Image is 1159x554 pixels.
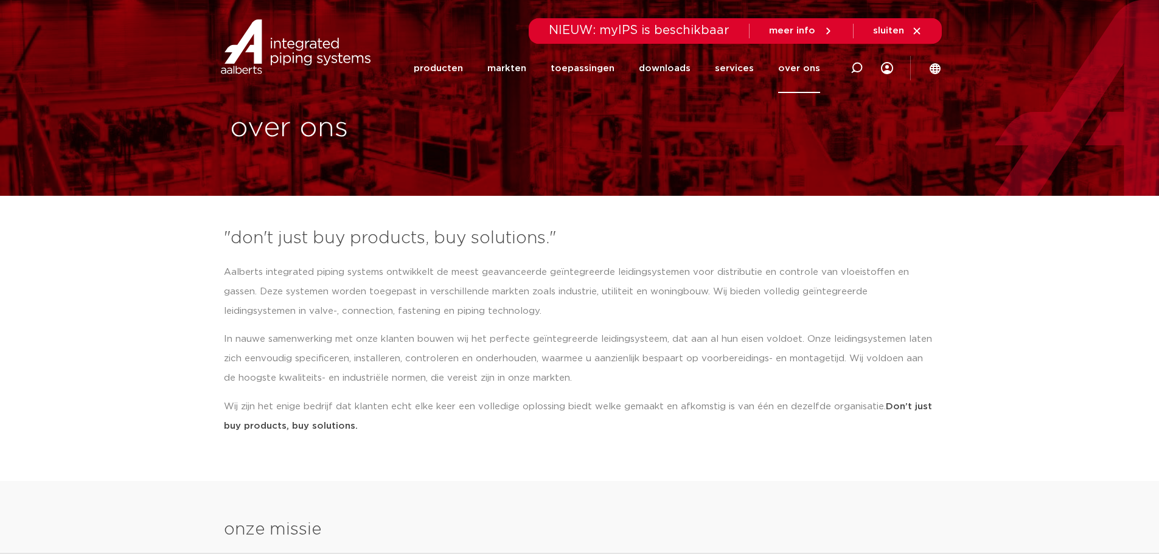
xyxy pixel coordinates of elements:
a: markten [487,44,526,93]
a: over ons [778,44,820,93]
span: sluiten [873,26,904,35]
a: downloads [639,44,691,93]
strong: Don’t just buy products, buy solutions. [224,402,932,431]
h3: "don't just buy products, buy solutions." [224,226,936,251]
a: toepassingen [551,44,614,93]
p: Wij zijn het enige bedrijf dat klanten echt elke keer een volledige oplossing biedt welke gemaakt... [224,397,936,436]
span: meer info [769,26,815,35]
h3: onze missie [224,518,936,542]
a: meer info [769,26,834,36]
p: Aalberts integrated piping systems ontwikkelt de meest geavanceerde geïntegreerde leidingsystemen... [224,263,936,321]
span: NIEUW: myIPS is beschikbaar [549,24,729,36]
a: sluiten [873,26,922,36]
a: services [715,44,754,93]
div: my IPS [881,44,893,93]
h1: over ons [230,109,574,148]
nav: Menu [414,44,820,93]
a: producten [414,44,463,93]
p: In nauwe samenwerking met onze klanten bouwen wij het perfecte geïntegreerde leidingsysteem, dat ... [224,330,936,388]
